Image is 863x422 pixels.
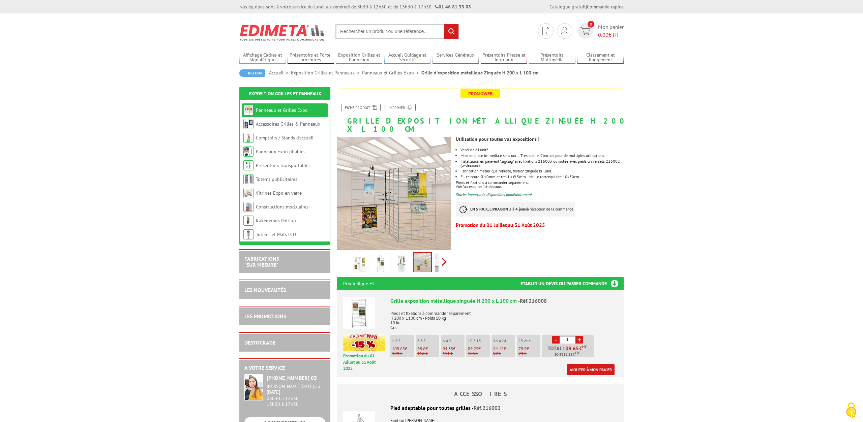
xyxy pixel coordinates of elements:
[460,89,500,98] span: Promoweb
[385,104,416,111] a: Imprimer
[481,52,527,63] a: Présentoirs Presse et Journaux
[552,336,560,344] a: -
[443,351,465,356] p: 111 €
[243,188,254,198] img: Vitrines Expo en verre
[392,338,414,343] p: 1 à 2
[567,364,615,375] a: Ajouter à mon panier
[843,402,860,419] img: Cookies (fenêtre modale)
[392,351,414,356] p: 129 €
[291,70,362,76] a: Exposition Grilles et Panneaux
[244,365,325,371] h2: A votre service
[435,254,451,274] img: grille_exposition_metallique_zinguee_216008_4.jpg
[373,254,389,274] img: grille_exposition_metallique_zinguee_216008_1.jpg
[518,338,540,343] p: 25 et +
[577,52,624,63] a: Classement et Rangement
[529,52,575,63] a: Présentoirs Multimédia
[417,338,439,343] p: 3 à 5
[493,347,515,351] p: €
[417,347,439,351] p: €
[390,306,618,330] p: Pieds et fixations à commander séparément H 200 x L 100 cm - Poids 10 kg 10 kg Gris
[392,346,405,352] span: 109.65
[520,277,624,290] h3: Etablir un devis ou passer commande
[249,91,321,97] a: Exposition Grilles et Panneaux
[343,297,375,329] img: Grille exposition métallique zinguée H 200 x L 100 cm
[243,133,254,143] img: Comptoirs / Stands d'accueil
[544,346,594,357] p: Total
[443,338,465,343] p: 6 à 9
[239,52,286,63] a: Affichage Cadres et Signalétique
[562,346,579,351] span: 109.65
[460,159,624,167] p: Installation en paravent "zig-zag" avec fixations 216003 ou isolée avec pieds universels 216002 (...
[414,253,431,274] img: grille_exposition_metallique_zinguee_216008_3.jpg
[456,137,624,141] p: Utilisation pour toutes vos expositions !
[598,31,624,39] span: € HT
[470,206,527,212] strong: EN STOCK, LIVRAISON 3 à 4 jours
[441,256,447,267] span: Next
[460,175,624,179] li: Fil ceinture Ø 10mm et treillis Ø 5mm - Maille rectangulaire 10x30cm
[839,399,863,422] button: Cookies (fenêtre modale)
[468,347,490,351] p: €
[288,52,334,63] a: Présentoirs et Porte-brochures
[384,52,431,63] a: Accueil Guidage et Sécurité
[562,352,573,357] span: 131,58
[581,27,590,35] img: devis rapide
[598,31,608,38] span: 0,00
[493,346,504,352] span: 84.15
[542,27,549,35] img: devis rapide
[267,375,317,381] strong: [PHONE_NUMBER] 03
[575,336,583,344] a: +
[435,4,471,10] strong: 01 46 81 33 03
[256,135,314,141] a: Comptoirs / Stands d'accueil
[336,52,382,63] a: Exposition Grilles et Panneaux
[417,346,425,352] span: 98.6
[444,24,458,39] input: rechercher
[468,351,490,356] p: 105 €
[518,347,540,351] p: €
[256,204,308,210] a: Constructions modulaires
[352,254,368,274] img: panneaux_et_grilles_216008.jpg
[337,391,624,397] h4: ACCESSOIRES
[243,119,254,129] img: Accessoires Grilles & Panneaux
[256,162,310,168] a: Présentoirs transportables
[239,20,325,45] img: Edimeta
[456,202,575,217] p: à réception de la commande
[239,3,471,10] div: Nos équipes sont à votre service du lundi au vendredi de 8h30 à 12h30 et de 13h30 à 17h30
[433,52,479,63] a: Services Généraux
[518,346,527,352] span: 79.9
[244,374,263,400] img: widget-service.jpg
[341,104,381,111] a: Fiche produit
[243,147,254,157] img: Panneaux Expo pliables
[579,346,582,351] span: €
[588,21,594,28] span: 0
[239,69,265,77] a: Retour
[256,149,305,155] a: Panneaux Expo pliables
[549,4,586,10] a: Catalogue gratuit
[243,229,254,239] img: Totems et Mâts LCD
[256,190,302,196] a: Vitrines Expo en verre
[267,384,325,395] div: [PERSON_NAME][DATE] au [DATE]
[390,297,618,305] div: Grille exposition métallique zinguée H 200 x L 100 cm -
[269,70,291,76] a: Accueil
[456,192,532,197] font: Stocks importants disponibles immédiatement
[243,174,254,184] img: Totems publicitaires
[493,338,515,343] p: 16 à 24
[244,255,279,268] a: FABRICATIONS"Sur Mesure"
[520,297,547,304] span: Réf.216008
[343,404,618,412] div: Pied adaptable pour toutes grilles -
[243,160,254,170] img: Présentoirs transportables
[256,107,308,113] a: Panneaux et Grilles Expo
[474,404,501,411] span: Réf.216002
[493,351,515,356] p: 99 €
[421,69,538,76] li: Grille d'exposition métallique Zinguée H 200 x L 100 cm
[561,27,568,35] img: devis rapide
[598,23,624,39] span: Mon panier
[256,231,296,237] a: Totems et Mâts LCD
[267,384,325,407] div: 08h30 à 12h30 13h30 à 17h30
[337,136,451,250] img: grille_exposition_metallique_zinguee_216008_3.jpg
[244,287,286,293] a: LES NOUVEAUTÉS
[443,347,465,351] p: €
[575,351,580,355] sup: TTC
[343,277,375,290] p: Prix indiqué HT
[392,347,414,351] p: €
[256,121,320,127] a: Accessoires Grilles & Panneaux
